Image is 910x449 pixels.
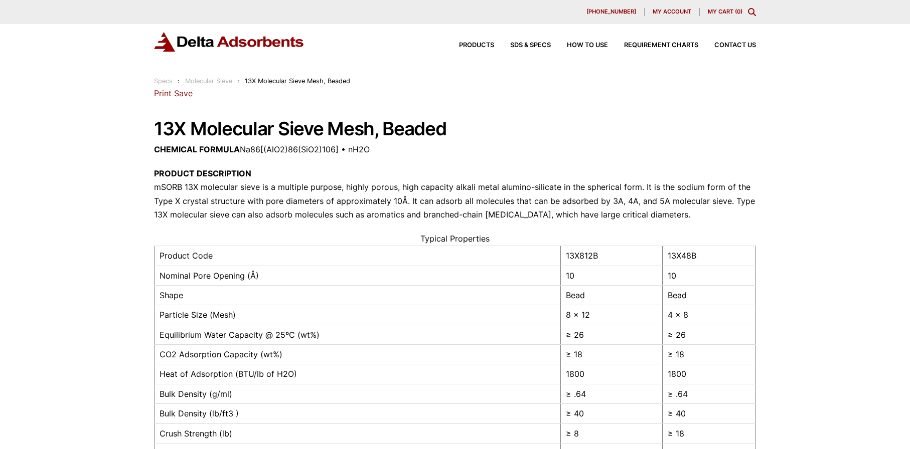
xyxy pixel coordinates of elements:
[653,9,691,15] span: My account
[155,404,561,423] td: Bulk Density (lb/ft3 )
[645,8,700,16] a: My account
[155,384,561,403] td: Bulk Density (g/ml)
[663,285,756,305] td: Bead
[155,285,561,305] td: Shape
[561,266,663,285] td: 10
[459,42,494,49] span: Products
[154,119,756,139] h1: 13X Molecular Sieve Mesh, Beaded
[663,404,756,423] td: ≥ 40
[561,305,663,325] td: 8 x 12
[567,42,608,49] span: How to Use
[698,42,756,49] a: Contact Us
[154,167,756,221] p: mSORB 13X molecular sieve is a multiple purpose, highly porous, high capacity alkali metal alumin...
[155,246,561,266] td: Product Code
[663,305,756,325] td: 4 x 8
[561,325,663,344] td: ≥ 26
[561,285,663,305] td: Bead
[586,9,636,15] span: [PHONE_NUMBER]
[154,143,756,156] p: Na86[(AlO2)86(SiO2)106] • nH2O
[663,345,756,364] td: ≥ 18
[748,8,756,16] div: Toggle Modal Content
[155,266,561,285] td: Nominal Pore Opening (Å)
[155,325,561,344] td: Equilibrium Water Capacity @ 25ºC (wt%)
[154,232,756,246] caption: Typical Properties
[154,32,305,52] img: Delta Adsorbents
[663,364,756,384] td: 1800
[245,77,350,85] span: 13X Molecular Sieve Mesh, Beaded
[155,345,561,364] td: CO2 Adsorption Capacity (wt%)
[154,88,172,98] a: Print
[154,77,173,85] a: Specs
[561,345,663,364] td: ≥ 18
[154,144,240,154] strong: CHEMICAL FORMULA
[174,88,193,98] a: Save
[663,266,756,285] td: 10
[708,8,742,15] a: My Cart (0)
[155,423,561,443] td: Crush Strength (lb)
[551,42,608,49] a: How to Use
[561,384,663,403] td: ≥ .64
[178,77,180,85] span: :
[561,246,663,266] td: 13X812B
[237,77,239,85] span: :
[561,404,663,423] td: ≥ 40
[663,325,756,344] td: ≥ 26
[155,364,561,384] td: Heat of Adsorption (BTU/lb of H2O)
[714,42,756,49] span: Contact Us
[578,8,645,16] a: [PHONE_NUMBER]
[663,423,756,443] td: ≥ 18
[737,8,740,15] span: 0
[155,305,561,325] td: Particle Size (Mesh)
[663,384,756,403] td: ≥ .64
[624,42,698,49] span: Requirement Charts
[561,423,663,443] td: ≥ 8
[185,77,232,85] a: Molecular Sieve
[154,168,251,178] strong: PRODUCT DESCRIPTION
[561,364,663,384] td: 1800
[510,42,551,49] span: SDS & SPECS
[608,42,698,49] a: Requirement Charts
[663,246,756,266] td: 13X48B
[443,42,494,49] a: Products
[494,42,551,49] a: SDS & SPECS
